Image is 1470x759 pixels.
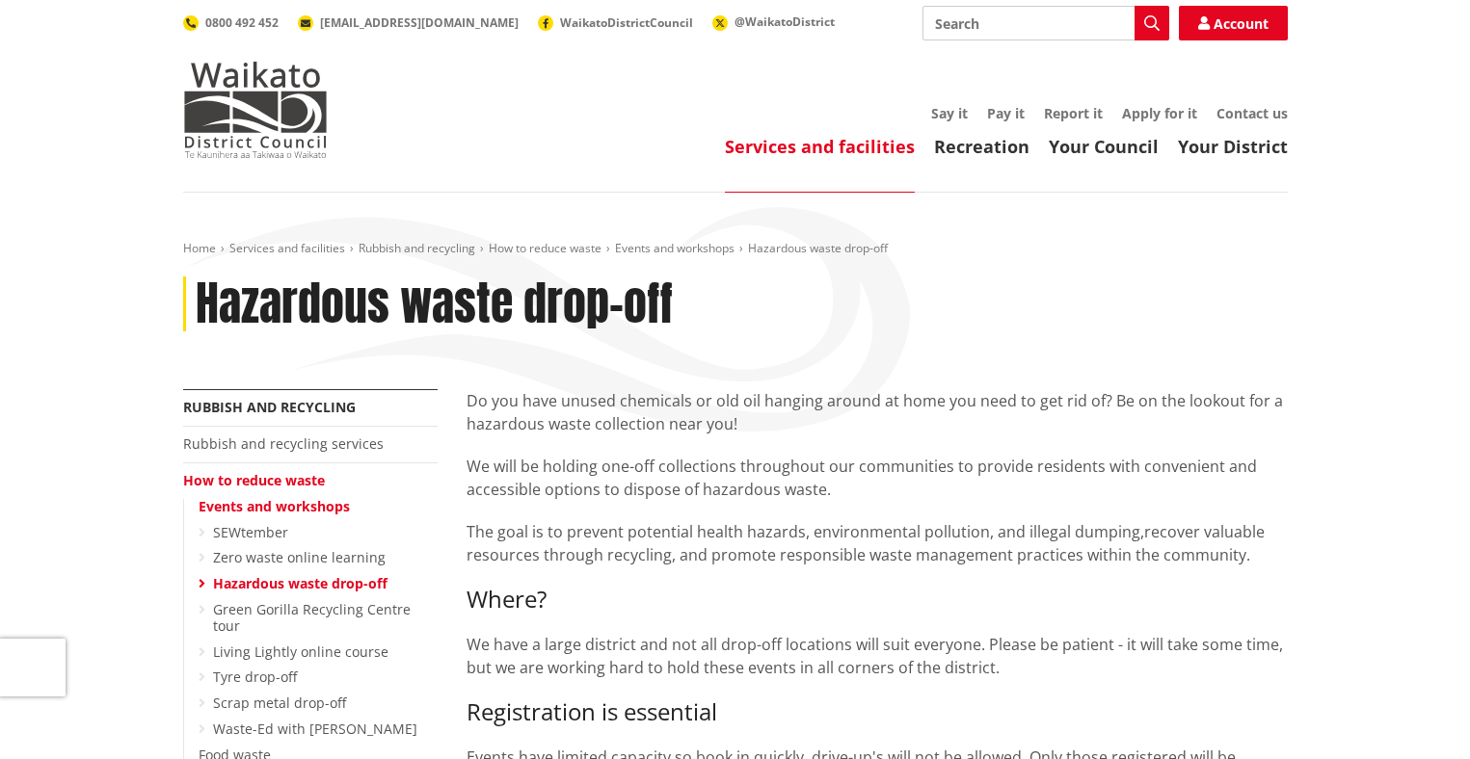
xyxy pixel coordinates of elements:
a: Home [183,240,216,256]
a: Contact us [1216,104,1288,122]
p: Do you have unused chemicals or old oil hanging around at home you need to get rid of? Be on the ... [467,389,1288,435]
a: Account [1179,6,1288,40]
a: Events and workshops [615,240,735,256]
span: Hazardous waste drop-off [748,240,888,256]
span: WaikatoDistrictCouncil [560,14,693,31]
a: Living Lightly online course [213,642,388,661]
a: Services and facilities [725,135,915,158]
a: Hazardous waste drop-off [213,574,388,592]
nav: breadcrumb [183,241,1288,257]
a: Services and facilities [229,240,345,256]
a: Apply for it [1122,104,1197,122]
a: Rubbish and recycling services [183,434,384,453]
span: recover valuable resources through recycling, and promote responsible waste management practices ... [467,521,1265,565]
a: Pay it [987,104,1025,122]
a: @WaikatoDistrict [712,13,835,30]
input: Search input [922,6,1169,40]
a: SEWtember [213,523,288,541]
a: Waste-Ed with [PERSON_NAME] [213,720,417,738]
p: The goal is to prevent potential health hazards, environmental pollution, and illegal dumping, [467,520,1288,566]
p: We have a large district and not all drop-off locations will suit everyone. Please be patient - i... [467,633,1288,679]
a: Your Council [1049,135,1159,158]
h3: Registration is essential [467,698,1288,726]
img: Waikato District Council - Te Kaunihera aa Takiwaa o Waikato [183,62,328,158]
a: Recreation [934,135,1029,158]
p: We will be holding one-off collections throughout our communities to provide residents with conve... [467,455,1288,501]
h1: Hazardous waste drop-off [196,276,673,332]
a: Green Gorilla Recycling Centre tour [213,600,411,635]
span: [EMAIL_ADDRESS][DOMAIN_NAME] [320,14,519,31]
a: Rubbish and recycling [359,240,475,256]
a: Events and workshops [199,497,350,515]
a: Scrap metal drop-off [213,694,346,712]
a: Zero waste online learning [213,548,386,566]
a: WaikatoDistrictCouncil [538,14,693,31]
h3: Where? [467,586,1288,614]
a: 0800 492 452 [183,14,279,31]
a: Tyre drop-off [213,667,297,686]
a: Your District [1178,135,1288,158]
a: How to reduce waste [489,240,601,256]
a: Rubbish and recycling [183,398,356,416]
a: How to reduce waste [183,471,325,489]
a: Report it [1044,104,1103,122]
a: Say it [931,104,968,122]
span: 0800 492 452 [205,14,279,31]
span: @WaikatoDistrict [735,13,835,30]
a: [EMAIL_ADDRESS][DOMAIN_NAME] [298,14,519,31]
